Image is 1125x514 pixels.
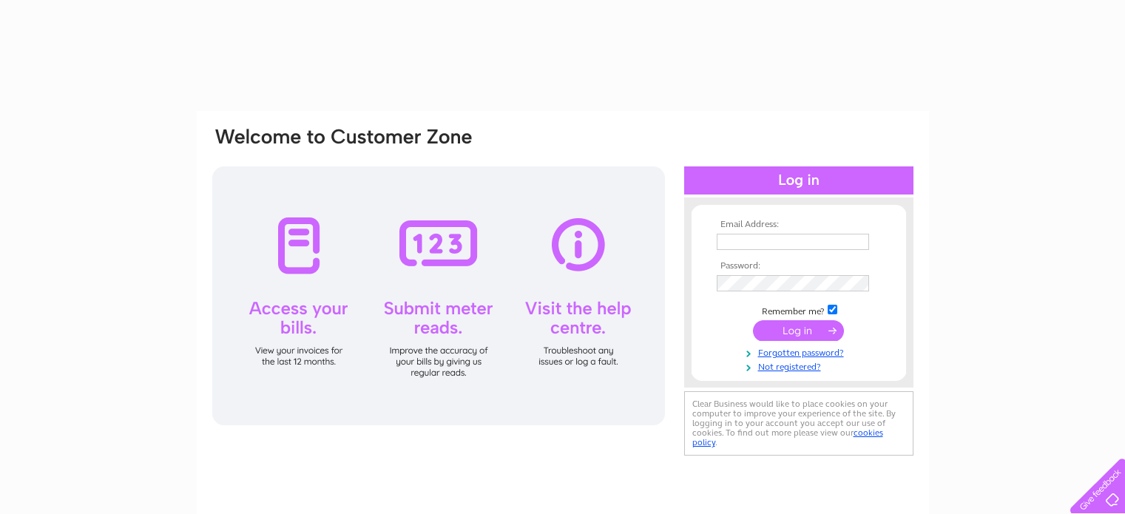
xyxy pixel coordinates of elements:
th: Password: [713,261,885,271]
a: Not registered? [717,359,885,373]
input: Submit [753,320,844,341]
th: Email Address: [713,220,885,230]
div: Clear Business would like to place cookies on your computer to improve your experience of the sit... [684,391,913,456]
td: Remember me? [713,302,885,317]
a: cookies policy [692,427,883,447]
a: Forgotten password? [717,345,885,359]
